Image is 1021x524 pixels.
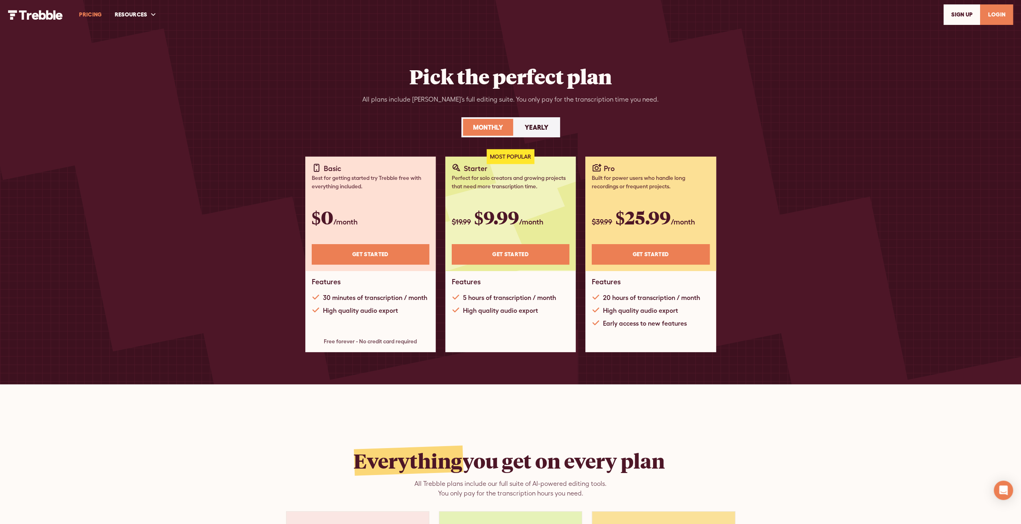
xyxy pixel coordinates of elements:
h1: Features [592,277,621,286]
h2: Pick the perfect plan [409,64,612,88]
div: 5 hours of transcription / month [463,293,556,302]
div: All plans include [PERSON_NAME]’s full editing suite. You only pay for the transcription time you... [362,95,659,104]
div: 30 minutes of transcription / month [323,293,427,302]
div: High quality audio export [603,306,678,315]
div: Most Popular [487,149,534,164]
h1: Features [312,277,341,286]
div: RESOURCES [115,10,147,19]
h1: Features [452,277,481,286]
div: Monthly [473,122,503,132]
div: All Trebble plans include our full suite of AI-powered editing tools. You only pay for the transc... [414,479,607,498]
span: $0 [312,205,333,229]
div: Open Intercom Messenger [994,481,1013,500]
img: Trebble Logo - AI Podcast Editor [8,10,63,20]
a: Get STARTED [452,244,569,265]
a: SIGn UP [944,4,980,25]
div: Yearly [525,122,548,132]
div: High quality audio export [463,306,538,315]
strong: Everything [353,447,462,474]
div: RESOURCES [108,1,163,29]
div: Pro [604,163,615,174]
a: Get STARTED [592,244,709,265]
a: PRICING [73,1,108,29]
span: /month [333,218,357,226]
div: Built for power users who handle long recordings or frequent projects. [592,174,709,191]
a: LOGIN [980,4,1013,25]
a: Yearly [515,119,558,136]
span: $19.99 [452,218,471,226]
span: $39.99 [592,218,612,226]
div: Free forever - No credit card required [312,337,429,346]
a: Get STARTED [312,244,429,265]
span: /month [519,218,543,226]
div: 20 hours of transcription / month [603,293,700,302]
span: $25.99 [615,205,671,229]
div: Best for getting started try Trebble free with everything included. [312,174,429,191]
a: Monthly [463,119,513,136]
div: Early access to new features [603,318,687,328]
span: /month [671,218,695,226]
span: $9.99 [474,205,519,229]
strong: you get on every plan [462,447,665,474]
a: home [8,9,63,19]
div: Basic [324,163,341,174]
div: Perfect for solo creators and growing projects that need more transcription time. [452,174,569,191]
div: High quality audio export [323,306,398,315]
